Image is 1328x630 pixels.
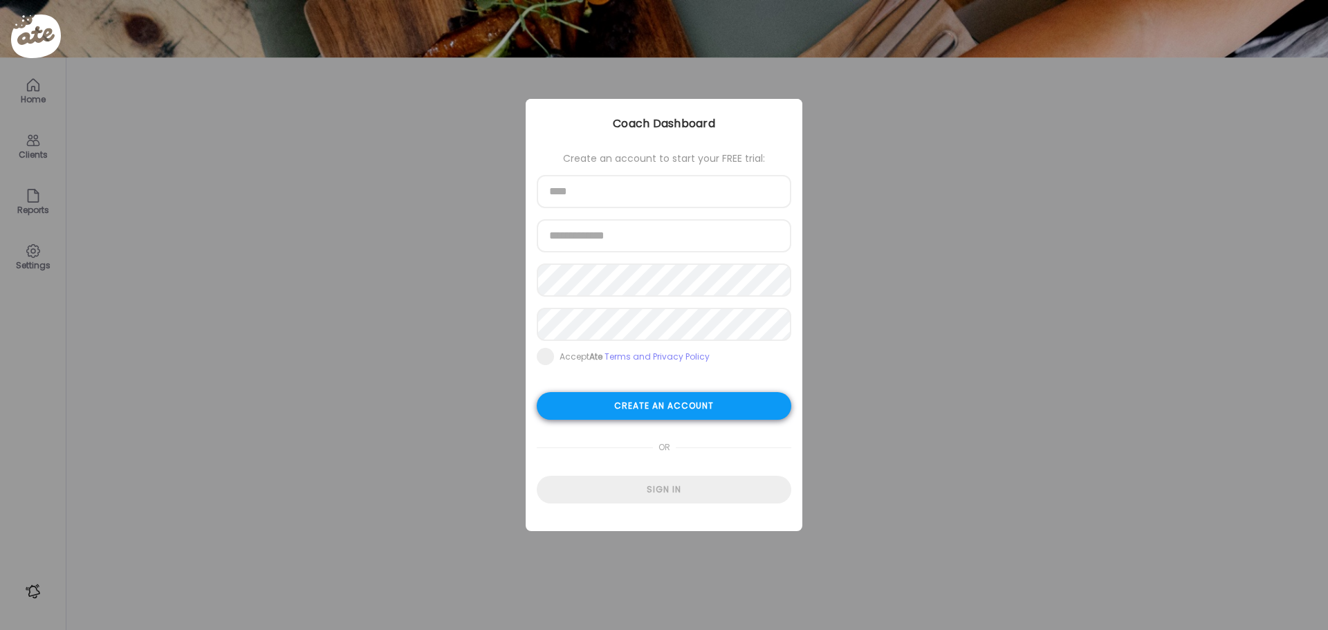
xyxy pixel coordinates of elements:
div: Sign in [537,476,791,503]
div: Create an account to start your FREE trial: [537,153,791,164]
div: Create an account [537,392,791,420]
div: Accept [560,351,710,362]
a: Terms and Privacy Policy [605,351,710,362]
span: or [653,434,676,461]
b: Ate [589,351,602,362]
div: Coach Dashboard [526,115,802,132]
